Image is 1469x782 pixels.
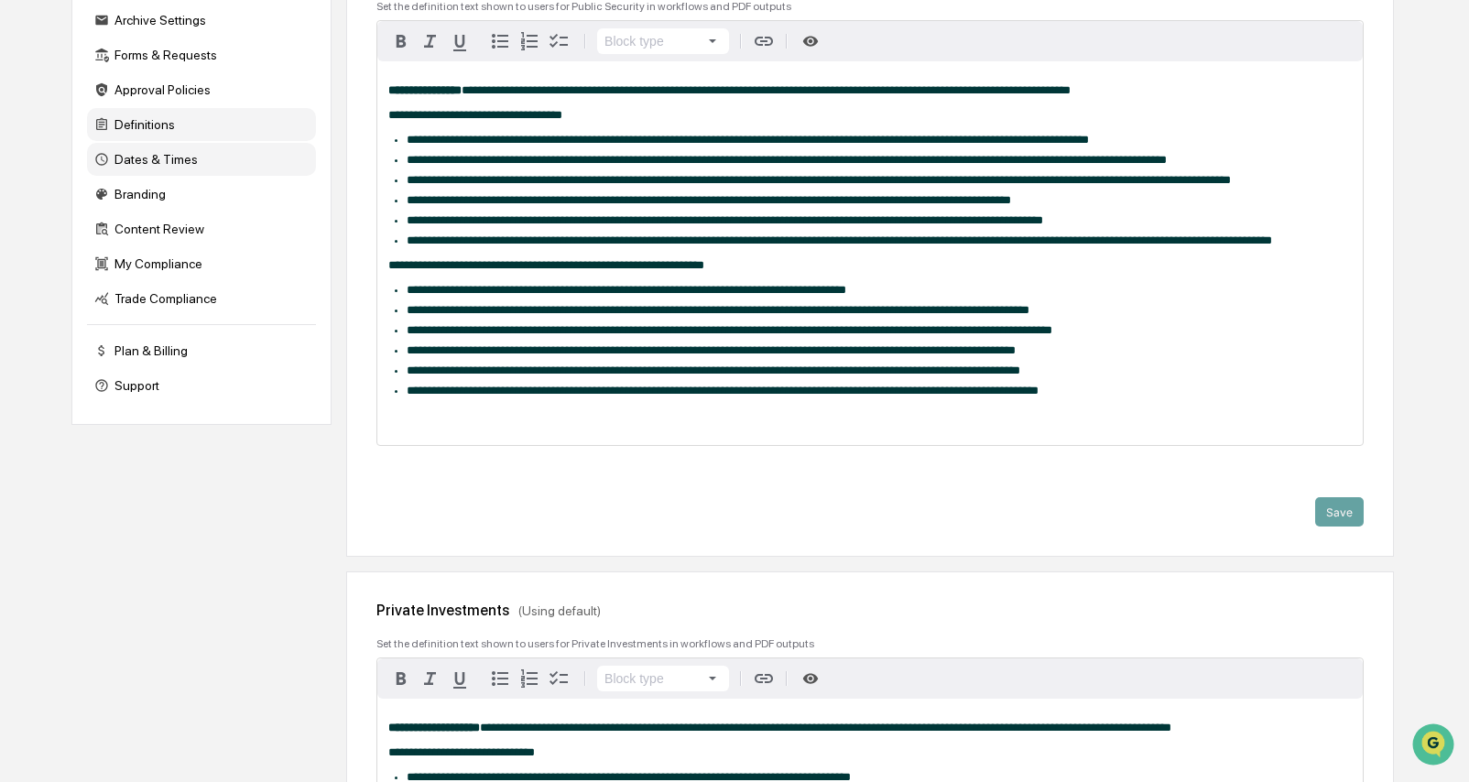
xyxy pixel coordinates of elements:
a: 🗄️Attestations [125,223,234,256]
div: Trade Compliance [87,282,316,315]
button: Show preview [795,667,827,691]
p: How can we help? [18,38,333,68]
div: Definitions [87,108,316,141]
div: 🖐️ [18,233,33,247]
div: Dates & Times [87,143,316,176]
img: 1746055101610-c473b297-6a78-478c-a979-82029cc54cd1 [18,140,51,173]
span: (Using default) [518,603,601,618]
div: Archive Settings [87,4,316,37]
button: Block type [597,28,729,54]
button: Underline [445,664,474,693]
span: Preclearance [37,231,118,249]
button: Italic [416,664,445,693]
button: Underline [445,27,474,56]
button: Italic [416,27,445,56]
div: 🔎 [18,267,33,282]
button: Bold [386,27,416,56]
button: Show preview [795,29,827,54]
button: Bold [386,664,416,693]
div: Start new chat [62,140,300,158]
a: 🔎Data Lookup [11,258,123,291]
div: Forms & Requests [87,38,316,71]
a: 🖐️Preclearance [11,223,125,256]
div: Plan & Billing [87,334,316,367]
a: Powered byPylon [129,310,222,324]
div: We're available if you need us! [62,158,232,173]
span: Pylon [182,310,222,324]
div: Support [87,369,316,402]
button: Block type [597,666,729,691]
button: Save [1315,497,1364,527]
div: Content Review [87,212,316,245]
div: 🗄️ [133,233,147,247]
iframe: Open customer support [1410,722,1460,771]
div: Approval Policies [87,73,316,106]
div: Set the definition text shown to users for Private Investments in workflows and PDF outputs [376,637,1364,650]
div: My Compliance [87,247,316,280]
div: Branding [87,178,316,211]
span: Data Lookup [37,266,115,284]
span: Attestations [151,231,227,249]
div: Private Investments [376,602,1364,619]
button: Start new chat [311,146,333,168]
